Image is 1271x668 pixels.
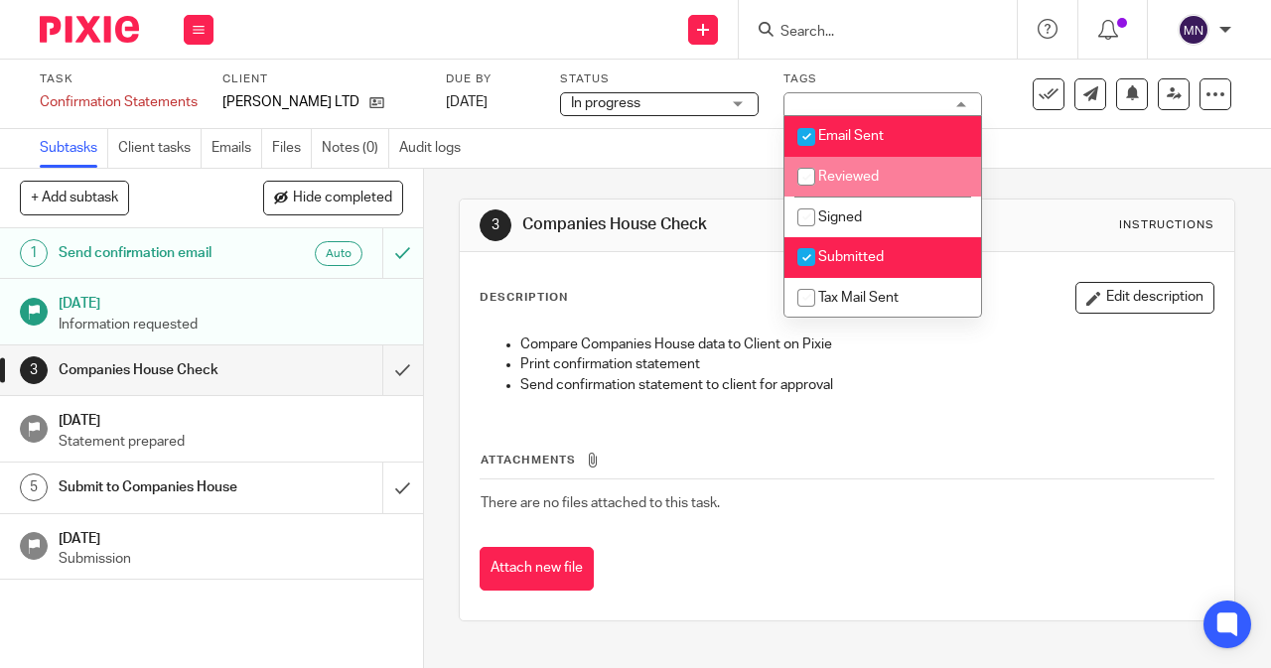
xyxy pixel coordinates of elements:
h1: [DATE] [59,289,403,314]
h1: Companies House Check [522,214,890,235]
span: Signed [818,210,862,224]
span: Attachments [481,455,576,466]
p: Statement prepared [59,432,403,452]
span: Hide completed [293,191,392,206]
img: Pixie [40,16,139,43]
p: Submission [59,549,403,569]
input: Search [778,24,957,42]
a: Emails [212,129,262,168]
span: Submitted [818,250,884,264]
button: Edit description [1075,282,1214,314]
a: Files [272,129,312,168]
h1: [DATE] [59,524,403,549]
img: svg%3E [1178,14,1209,46]
div: Confirmation Statements [40,92,198,112]
div: 3 [480,209,511,241]
h1: Companies House Check [59,355,261,385]
label: Status [560,71,759,87]
div: Instructions [1119,217,1214,233]
h1: Send confirmation email [59,238,261,268]
label: Task [40,71,198,87]
button: + Add subtask [20,181,129,214]
a: Notes (0) [322,129,389,168]
button: Attach new file [480,547,594,592]
span: Reviewed [818,170,879,184]
div: 3 [20,356,48,384]
button: Hide completed [263,181,403,214]
label: Tags [783,71,982,87]
span: There are no files attached to this task. [481,496,720,510]
p: [PERSON_NAME] LTD [222,92,359,112]
div: 1 [20,239,48,267]
a: Audit logs [399,129,471,168]
p: Print confirmation statement [520,354,1213,374]
label: Client [222,71,421,87]
span: In progress [571,96,640,110]
h1: Submit to Companies House [59,472,261,502]
p: Information requested [59,315,403,334]
p: Send confirmation statement to client for approval [520,375,1213,395]
div: 5 [20,473,48,501]
span: Email Sent [818,129,884,143]
label: Due by [446,71,535,87]
a: Subtasks [40,129,108,168]
p: Description [480,290,568,306]
span: [DATE] [446,95,488,109]
div: Auto [315,241,362,266]
p: Compare Companies House data to Client on Pixie [520,334,1213,354]
a: Client tasks [118,129,202,168]
span: Tax Mail Sent [818,291,899,305]
h1: [DATE] [59,406,403,431]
